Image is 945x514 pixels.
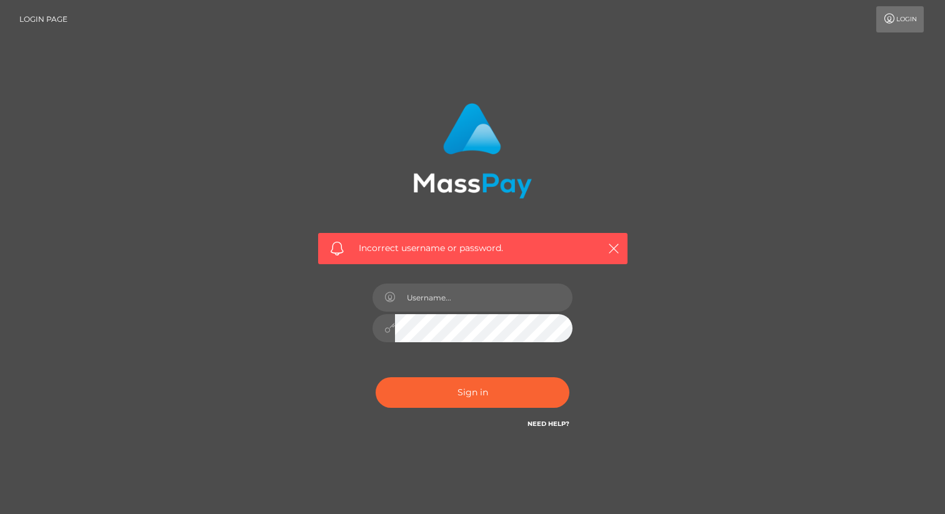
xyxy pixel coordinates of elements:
[395,284,572,312] input: Username...
[376,377,569,408] button: Sign in
[413,103,532,199] img: MassPay Login
[527,420,569,428] a: Need Help?
[359,242,587,255] span: Incorrect username or password.
[876,6,924,32] a: Login
[19,6,67,32] a: Login Page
